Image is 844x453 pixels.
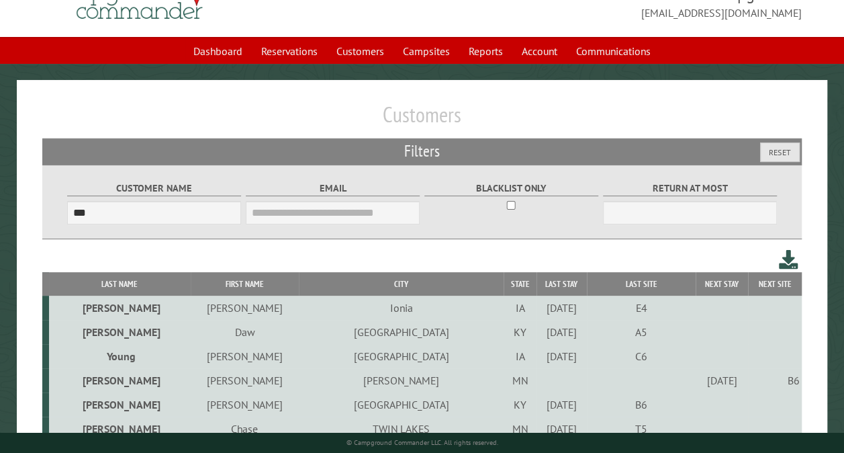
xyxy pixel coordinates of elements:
th: Last Site [587,272,696,296]
div: [DATE] [538,325,585,339]
button: Reset [760,142,800,162]
th: Next Stay [696,272,748,296]
a: Customers [328,38,392,64]
td: KY [504,393,536,417]
th: State [504,272,536,296]
label: Blacklist only [424,181,598,196]
a: Campsites [395,38,458,64]
td: [PERSON_NAME] [49,296,191,320]
td: [PERSON_NAME] [299,368,504,393]
th: Next Site [748,272,802,296]
div: [DATE] [538,349,585,363]
td: B6 [587,393,696,417]
td: [GEOGRAPHIC_DATA] [299,344,504,368]
th: Last Stay [536,272,587,296]
th: Last Name [49,272,191,296]
td: T5 [587,417,696,441]
label: Return at most [603,181,777,196]
td: [PERSON_NAME] [49,368,191,393]
td: [PERSON_NAME] [49,393,191,417]
td: [GEOGRAPHIC_DATA] [299,393,504,417]
td: [PERSON_NAME] [191,344,299,368]
td: C6 [587,344,696,368]
td: KY [504,320,536,344]
td: Young [49,344,191,368]
a: Communications [568,38,659,64]
th: First Name [191,272,299,296]
td: E4 [587,296,696,320]
td: [GEOGRAPHIC_DATA] [299,320,504,344]
h2: Filters [42,138,802,164]
td: MN [504,368,536,393]
a: Account [514,38,565,64]
td: Ionia [299,296,504,320]
td: A5 [587,320,696,344]
label: Customer Name [67,181,241,196]
th: City [299,272,504,296]
a: Reports [461,38,511,64]
td: [PERSON_NAME] [49,417,191,441]
td: IA [504,344,536,368]
div: [DATE] [538,398,585,411]
a: Reservations [253,38,326,64]
td: [PERSON_NAME] [49,320,191,344]
td: B6 [748,368,802,393]
td: Chase [191,417,299,441]
div: [DATE] [538,422,585,436]
td: [PERSON_NAME] [191,393,299,417]
a: Download this customer list (.csv) [779,247,798,272]
h1: Customers [42,101,802,138]
td: IA [504,296,536,320]
a: Dashboard [185,38,250,64]
small: © Campground Commander LLC. All rights reserved. [346,438,498,447]
td: MN [504,417,536,441]
div: [DATE] [538,301,585,315]
div: [DATE] [698,374,746,387]
td: TWIN LAKES [299,417,504,441]
td: Daw [191,320,299,344]
td: [PERSON_NAME] [191,368,299,393]
label: Email [246,181,420,196]
td: [PERSON_NAME] [191,296,299,320]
